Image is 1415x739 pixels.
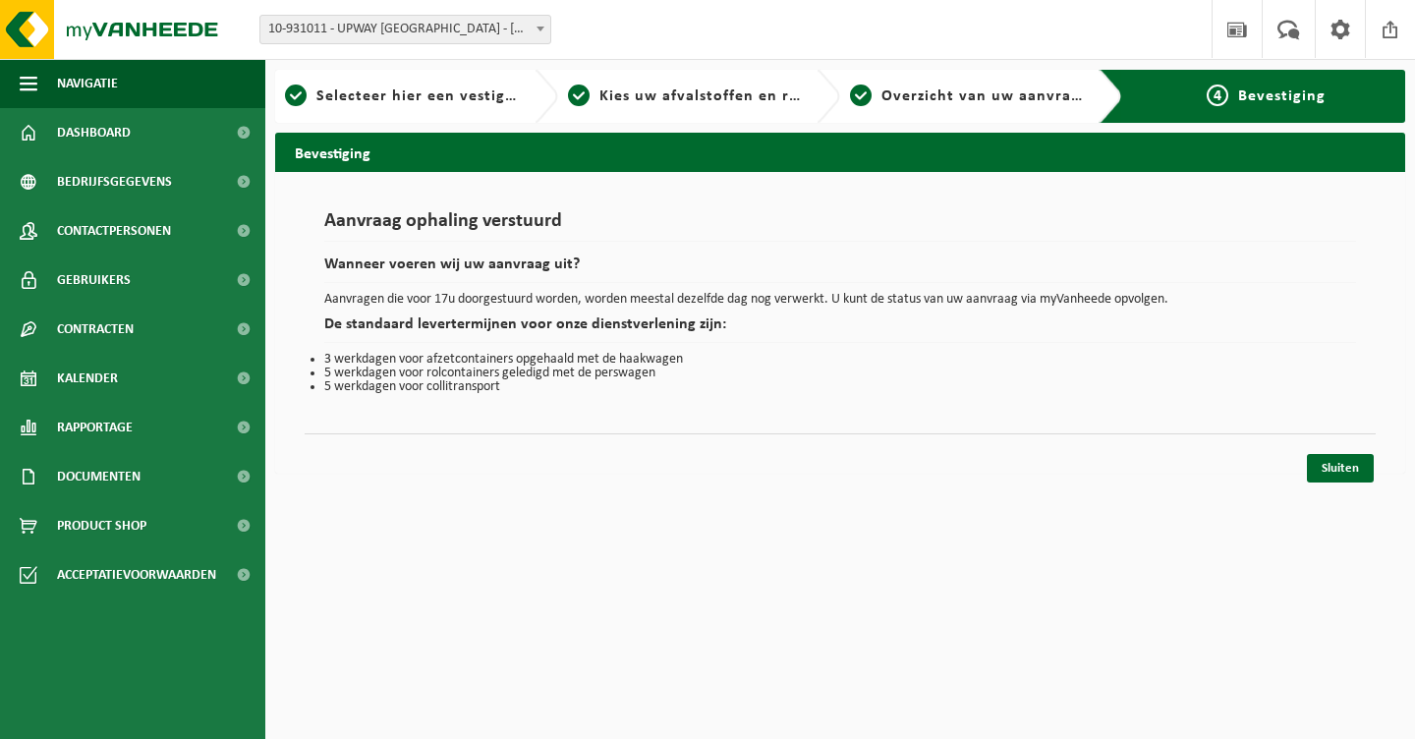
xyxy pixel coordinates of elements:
[568,85,590,106] span: 2
[57,108,131,157] span: Dashboard
[275,133,1405,171] h2: Bevestiging
[259,15,551,44] span: 10-931011 - UPWAY BELGIUM - MECHELEN
[57,157,172,206] span: Bedrijfsgegevens
[57,206,171,256] span: Contactpersonen
[324,367,1356,380] li: 5 werkdagen voor rolcontainers geledigd met de perswagen
[57,354,118,403] span: Kalender
[324,293,1356,307] p: Aanvragen die voor 17u doorgestuurd worden, worden meestal dezelfde dag nog verwerkt. U kunt de s...
[10,696,328,739] iframe: chat widget
[324,380,1356,394] li: 5 werkdagen voor collitransport
[1207,85,1228,106] span: 4
[324,211,1356,242] h1: Aanvraag ophaling verstuurd
[324,353,1356,367] li: 3 werkdagen voor afzetcontainers opgehaald met de haakwagen
[1307,454,1374,483] a: Sluiten
[285,85,307,106] span: 1
[57,550,216,599] span: Acceptatievoorwaarden
[1238,88,1326,104] span: Bevestiging
[57,501,146,550] span: Product Shop
[324,316,1356,343] h2: De standaard levertermijnen voor onze dienstverlening zijn:
[57,256,131,305] span: Gebruikers
[599,88,870,104] span: Kies uw afvalstoffen en recipiënten
[850,85,1084,108] a: 3Overzicht van uw aanvraag
[316,88,529,104] span: Selecteer hier een vestiging
[850,85,872,106] span: 3
[260,16,550,43] span: 10-931011 - UPWAY BELGIUM - MECHELEN
[57,403,133,452] span: Rapportage
[881,88,1089,104] span: Overzicht van uw aanvraag
[57,59,118,108] span: Navigatie
[57,452,141,501] span: Documenten
[57,305,134,354] span: Contracten
[324,256,1356,283] h2: Wanneer voeren wij uw aanvraag uit?
[285,85,519,108] a: 1Selecteer hier een vestiging
[568,85,802,108] a: 2Kies uw afvalstoffen en recipiënten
